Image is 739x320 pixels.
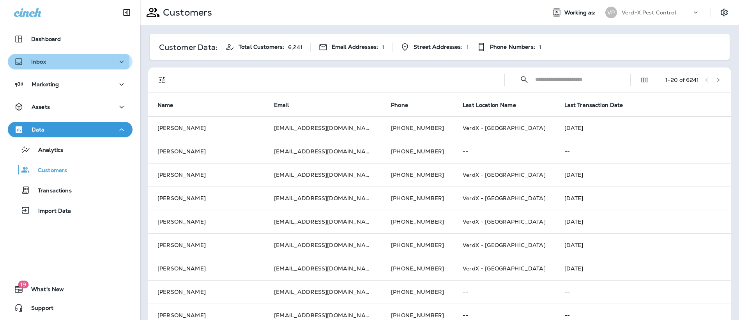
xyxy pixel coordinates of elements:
td: [PERSON_NAME] [148,210,265,233]
p: Import Data [30,208,71,215]
span: VerdX - [GEOGRAPHIC_DATA] [463,242,546,249]
span: VerdX - [GEOGRAPHIC_DATA] [463,265,546,272]
button: Data [8,122,133,137]
td: [DATE] [555,187,731,210]
p: 1 [467,44,469,50]
p: Inbox [31,59,46,65]
td: [PHONE_NUMBER] [382,163,453,187]
td: [PHONE_NUMBER] [382,233,453,257]
td: [PHONE_NUMBER] [382,210,453,233]
span: VerdX - [GEOGRAPHIC_DATA] [463,124,546,132]
div: 1 - 20 of 6241 [665,77,699,83]
p: Customers [30,167,67,174]
td: [EMAIL_ADDRESS][DOMAIN_NAME] [265,116,382,140]
td: [DATE] [555,210,731,233]
p: Verd-X Pest Control [622,9,676,16]
td: [DATE] [555,116,731,140]
span: Last Location Name [463,102,516,108]
p: 1 [539,44,541,50]
button: Marketing [8,76,133,92]
td: [EMAIL_ADDRESS][DOMAIN_NAME] [265,163,382,187]
span: VerdX - [GEOGRAPHIC_DATA] [463,171,546,178]
button: Dashboard [8,31,133,47]
span: Working as: [564,9,598,16]
button: Collapse Search [516,72,532,87]
p: Marketing [32,81,59,87]
p: -- [564,289,722,295]
p: -- [463,289,546,295]
td: [PERSON_NAME] [148,140,265,163]
span: Total Customers: [239,44,284,50]
td: [DATE] [555,163,731,187]
span: Last Location Name [463,101,526,108]
td: [PERSON_NAME] [148,116,265,140]
td: [PHONE_NUMBER] [382,280,453,304]
button: Support [8,300,133,316]
p: Data [32,126,45,133]
span: Phone [391,101,418,108]
span: Email [274,101,299,108]
span: Support [23,305,53,314]
span: Last Transaction Date [564,101,633,108]
td: [PHONE_NUMBER] [382,140,453,163]
td: [DATE] [555,233,731,257]
p: 6,241 [288,44,302,50]
span: Name [157,102,173,108]
td: [DATE] [555,257,731,280]
span: Street Addresses: [414,44,462,50]
td: [EMAIL_ADDRESS][DOMAIN_NAME] [265,210,382,233]
div: VP [605,7,617,18]
span: Last Transaction Date [564,102,623,108]
td: [PERSON_NAME] [148,233,265,257]
td: [EMAIL_ADDRESS][DOMAIN_NAME] [265,257,382,280]
button: Customers [8,162,133,178]
button: Edit Fields [637,72,652,88]
p: Assets [32,104,50,110]
td: [PERSON_NAME] [148,280,265,304]
p: 1 [382,44,384,50]
p: -- [463,312,546,318]
p: -- [463,148,546,155]
p: Customer Data: [159,44,217,50]
button: Transactions [8,182,133,198]
p: -- [564,148,722,155]
button: Import Data [8,202,133,219]
span: Email Addresses: [332,44,378,50]
button: Settings [717,5,731,20]
td: [PHONE_NUMBER] [382,116,453,140]
td: [PHONE_NUMBER] [382,187,453,210]
span: Phone [391,102,408,108]
span: VerdX - [GEOGRAPHIC_DATA] [463,195,546,202]
p: Dashboard [31,36,61,42]
td: [EMAIL_ADDRESS][DOMAIN_NAME] [265,140,382,163]
p: Transactions [30,187,72,195]
td: [EMAIL_ADDRESS][DOMAIN_NAME] [265,280,382,304]
span: What's New [23,286,64,295]
td: [EMAIL_ADDRESS][DOMAIN_NAME] [265,233,382,257]
button: Analytics [8,141,133,158]
td: [PERSON_NAME] [148,187,265,210]
td: [PERSON_NAME] [148,257,265,280]
span: Email [274,102,289,108]
p: -- [564,312,722,318]
button: Assets [8,99,133,115]
td: [PHONE_NUMBER] [382,257,453,280]
span: Name [157,101,184,108]
button: Inbox [8,54,133,69]
p: Customers [160,7,212,18]
button: Collapse Sidebar [116,5,138,20]
td: [PERSON_NAME] [148,163,265,187]
td: [EMAIL_ADDRESS][DOMAIN_NAME] [265,187,382,210]
button: 19What's New [8,281,133,297]
span: VerdX - [GEOGRAPHIC_DATA] [463,218,546,225]
span: Phone Numbers: [490,44,535,50]
p: Analytics [30,147,63,154]
button: Filters [154,72,170,88]
span: 19 [18,281,28,288]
